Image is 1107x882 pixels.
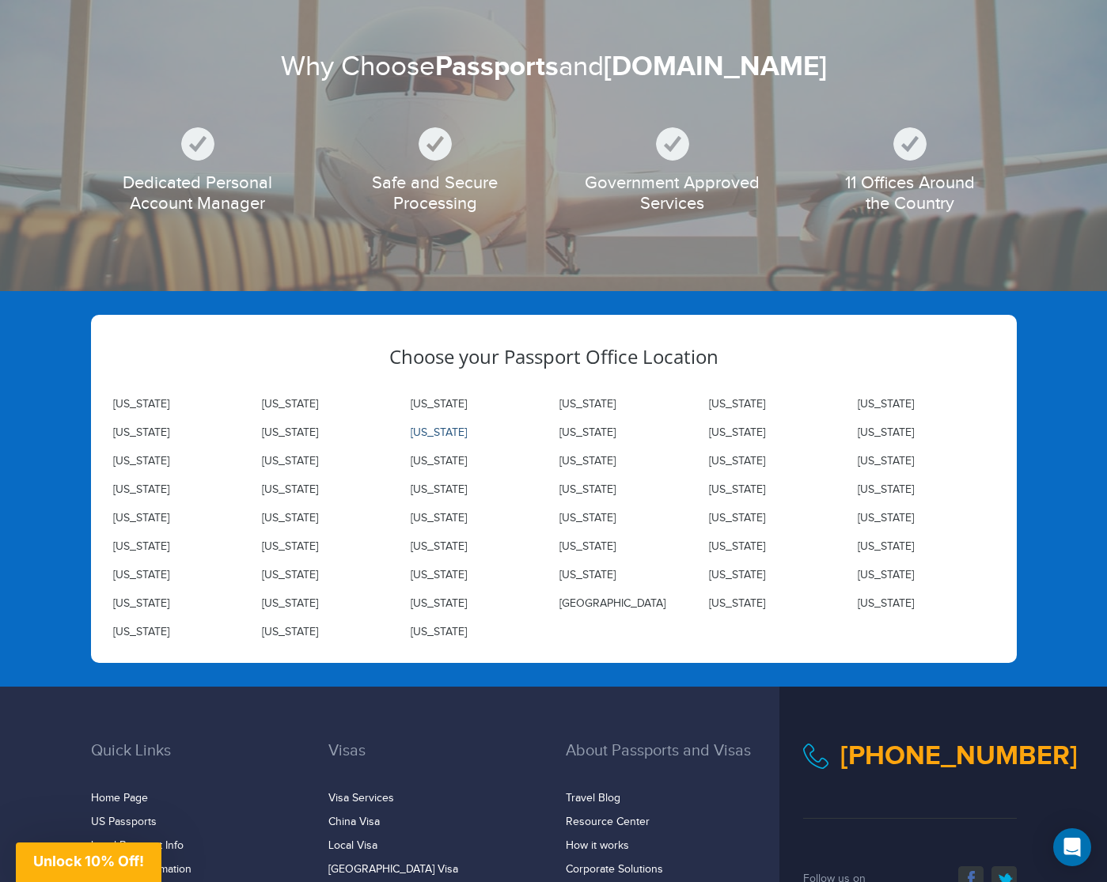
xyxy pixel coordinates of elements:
a: [US_STATE] [411,455,467,467]
h2: Why Choose and [79,50,1029,84]
h3: Visas [328,742,542,783]
h3: About Passports and Visas [566,742,779,783]
a: Travel Blog [566,792,620,804]
strong: [DOMAIN_NAME] [604,50,827,84]
a: [US_STATE] [858,512,914,524]
a: [US_STATE] [262,483,318,496]
a: [US_STATE] [411,512,467,524]
a: Resource Center [566,816,650,828]
a: [US_STATE] [858,426,914,439]
a: [US_STATE] [709,512,765,524]
a: [US_STATE] [113,455,169,467]
a: [US_STATE] [858,597,914,610]
a: Visa Services [328,792,394,804]
a: Local Passport Info [91,839,184,852]
a: [US_STATE] [113,569,169,581]
a: [US_STATE] [262,626,318,638]
a: [US_STATE] [559,512,616,524]
a: [US_STATE] [709,483,765,496]
a: China Visa [328,816,380,828]
a: [US_STATE] [411,597,467,610]
a: US Passports [91,816,157,828]
a: Home Page [91,792,148,804]
a: [US_STATE] [709,569,765,581]
a: [US_STATE] [858,398,914,411]
a: [US_STATE] [858,540,914,553]
a: [US_STATE] [411,540,467,553]
a: [US_STATE] [262,455,318,467]
a: [US_STATE] [559,398,616,411]
a: [GEOGRAPHIC_DATA] Visa [328,863,458,876]
a: [GEOGRAPHIC_DATA] [559,597,665,610]
a: [US_STATE] [113,626,169,638]
a: [US_STATE] [709,540,765,553]
a: [US_STATE] [113,512,169,524]
a: [US_STATE] [559,569,616,581]
a: [US_STATE] [858,483,914,496]
a: How it works [566,839,629,852]
a: [US_STATE] [113,426,169,439]
a: [US_STATE] [709,455,765,467]
a: Corporate Solutions [566,863,663,876]
a: [US_STATE] [709,398,765,411]
a: [US_STATE] [411,483,467,496]
div: Safe and Secure Processing [328,127,542,214]
a: [US_STATE] [113,540,169,553]
a: [US_STATE] [262,540,318,553]
div: Government Approved Services [566,127,779,214]
span: Unlock 10% Off! [33,853,144,869]
a: [US_STATE] [262,426,318,439]
a: [US_STATE] [559,455,616,467]
a: [US_STATE] [559,540,616,553]
a: [US_STATE] [709,426,765,439]
a: [US_STATE] [113,398,169,411]
a: [US_STATE] [411,626,467,638]
h3: Quick Links [91,742,305,783]
a: [US_STATE] [411,569,467,581]
a: [US_STATE] [858,569,914,581]
a: [US_STATE] [262,597,318,610]
a: [US_STATE] [559,426,616,439]
a: [US_STATE] [262,569,318,581]
div: Dedicated Personal Account Manager [91,127,305,214]
a: [US_STATE] [113,483,169,496]
a: [US_STATE] [559,483,616,496]
a: [US_STATE] [858,455,914,467]
a: [US_STATE] [262,512,318,524]
div: 11 Offices Around the Country [803,127,1017,214]
a: [US_STATE] [411,398,467,411]
a: Local Visa [328,839,377,852]
h3: Choose your Passport Office Location [107,346,1001,367]
div: Unlock 10% Off! [16,842,161,882]
a: [US_STATE] [262,398,318,411]
a: [US_STATE] [709,597,765,610]
strong: Passports [435,50,559,84]
a: [US_STATE] [411,426,467,439]
a: [PHONE_NUMBER] [840,740,1078,772]
div: Open Intercom Messenger [1053,828,1091,866]
a: [US_STATE] [113,597,169,610]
